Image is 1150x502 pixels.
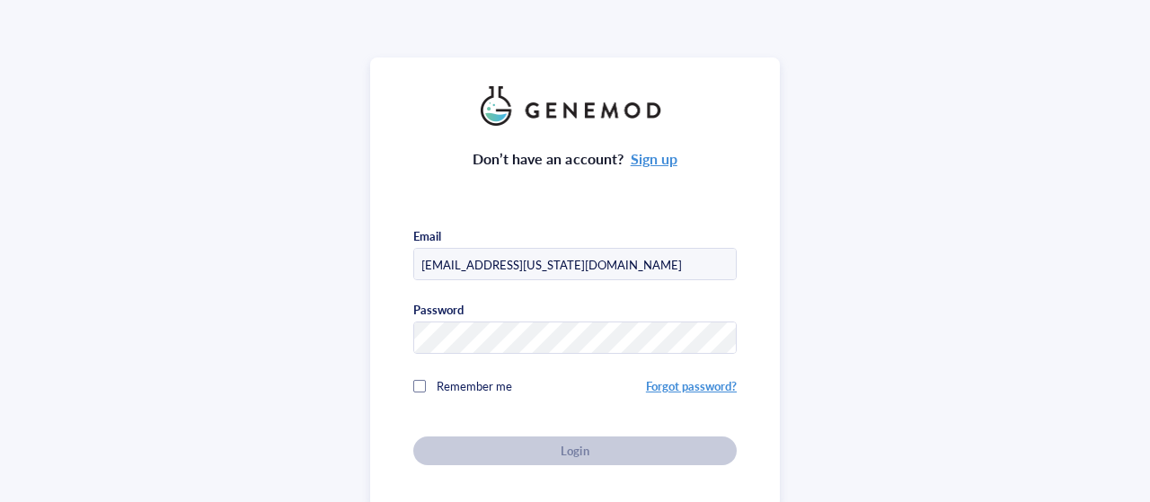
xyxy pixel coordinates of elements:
[413,302,464,318] div: Password
[437,377,512,394] span: Remember me
[481,86,669,126] img: genemod_logo_light-BcqUzbGq.png
[473,147,677,171] div: Don’t have an account?
[646,377,737,394] a: Forgot password?
[413,228,441,244] div: Email
[631,148,677,169] a: Sign up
